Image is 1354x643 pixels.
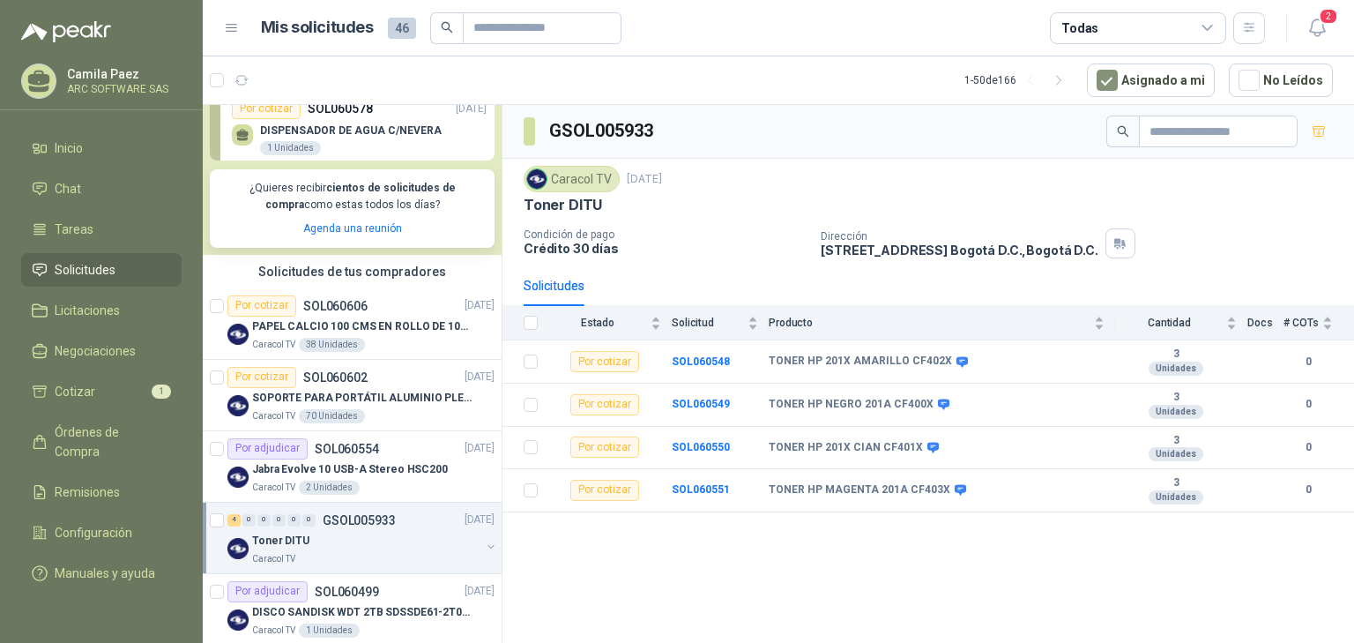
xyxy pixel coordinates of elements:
b: 3 [1115,391,1237,405]
b: 0 [1283,396,1333,413]
th: Cantidad [1115,306,1247,340]
span: 46 [388,18,416,39]
a: Por cotizarSOL060602[DATE] Company LogoSOPORTE PARA PORTÁTIL ALUMINIO PLEGABLE VTACaracol TV70 Un... [203,360,502,431]
b: 3 [1115,476,1237,490]
b: 3 [1115,348,1237,362]
p: Jabra Evolve 10 USB-A Stereo HSC200 [252,461,448,478]
span: Solicitud [672,317,744,329]
a: Remisiones [21,475,182,509]
p: Condición de pago [524,228,807,241]
a: Por cotizarSOL060606[DATE] Company LogoPAPEL CALCIO 100 CMS EN ROLLO DE 100 GRCaracol TV38 Unidades [203,288,502,360]
span: Producto [769,317,1090,329]
a: Chat [21,172,182,206]
div: Caracol TV [524,166,620,192]
div: 0 [257,514,271,527]
h3: GSOL005933 [549,117,656,145]
div: 4 [227,514,241,527]
span: Licitaciones [55,301,120,320]
th: Estado [548,306,672,340]
p: [STREET_ADDRESS] Bogotá D.C. , Bogotá D.C. [821,243,1097,258]
b: 3 [1115,434,1237,448]
p: SOL060606 [303,300,368,312]
div: 0 [302,514,316,527]
p: Caracol TV [252,552,295,566]
b: TONER HP 201X CIAN CF401X [769,441,923,455]
span: search [441,21,453,34]
p: SOL060499 [315,586,379,598]
div: Por adjudicar [227,581,308,602]
p: PAPEL CALCIO 100 CMS EN ROLLO DE 100 GR [252,318,472,335]
div: Solicitudes [524,276,584,295]
img: Company Logo [227,538,249,559]
button: 2 [1301,12,1333,44]
b: 0 [1283,439,1333,456]
span: 2 [1319,8,1338,25]
a: SOL060551 [672,483,730,496]
h1: Mis solicitudes [261,15,374,41]
div: Por cotizar [570,437,639,458]
b: TONER HP MAGENTA 201A CF403X [769,483,950,497]
div: Por cotizar [570,351,639,372]
img: Company Logo [227,467,249,488]
a: Licitaciones [21,294,182,327]
a: Agenda una reunión [303,222,402,235]
img: Company Logo [227,395,249,416]
div: 0 [287,514,301,527]
p: ARC SOFTWARE SAS [67,84,177,94]
p: Crédito 30 días [524,241,807,256]
p: SOL060602 [303,371,368,384]
p: [DATE] [465,583,495,600]
span: Chat [55,179,81,198]
div: 0 [242,514,256,527]
p: Toner DITU [524,196,602,214]
p: SOL060554 [315,443,379,455]
div: Por cotizar [570,394,639,415]
div: Todas [1061,19,1098,38]
div: Por cotizar [232,98,301,119]
a: SOL060548 [672,355,730,368]
div: Por adjudicar [227,438,308,460]
p: [DATE] [465,369,495,385]
div: 38 Unidades [299,338,365,352]
a: Por adjudicarSOL060554[DATE] Company LogoJabra Evolve 10 USB-A Stereo HSC200Caracol TV2 Unidades [203,431,502,503]
a: Negociaciones [21,334,182,368]
div: Unidades [1149,490,1203,505]
th: Producto [769,306,1115,340]
div: Por cotizar [227,367,296,388]
th: Docs [1247,306,1283,340]
p: [DATE] [456,101,487,117]
a: Solicitudes [21,253,182,287]
p: SOL060578 [308,99,373,118]
a: 4 0 0 0 0 0 GSOL005933[DATE] Company LogoToner DITUCaracol TV [227,510,498,566]
p: [DATE] [465,297,495,314]
a: Inicio [21,131,182,165]
span: 1 [152,385,171,399]
span: # COTs [1283,317,1319,329]
img: Logo peakr [21,21,111,42]
div: Solicitudes de tus compradores [203,255,502,288]
div: 2 Unidades [299,481,360,495]
img: Company Logo [227,609,249,631]
a: Órdenes de Compra [21,415,182,468]
span: Cantidad [1115,317,1223,329]
img: Company Logo [527,169,547,189]
a: Tareas [21,213,182,246]
span: Tareas [55,220,93,239]
p: Camila Paez [67,68,177,80]
span: Solicitudes [55,260,115,280]
span: Negociaciones [55,341,136,361]
p: [DATE] [627,171,662,188]
b: cientos de solicitudes de compra [265,182,456,211]
a: SOL060550 [672,441,730,453]
div: 1 - 50 de 166 [964,66,1073,94]
a: Manuales y ayuda [21,557,182,590]
p: ¿Quieres recibir como estas todos los días? [220,180,484,213]
span: search [1117,125,1129,138]
p: Caracol TV [252,624,295,638]
button: No Leídos [1229,64,1333,97]
div: 70 Unidades [299,409,365,423]
p: Toner DITU [252,533,309,550]
span: Manuales y ayuda [55,564,155,583]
